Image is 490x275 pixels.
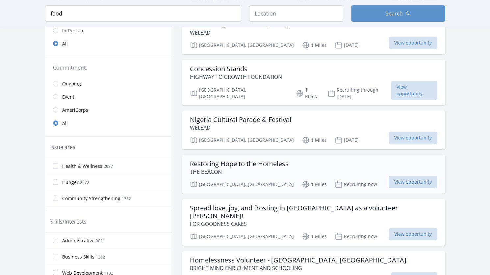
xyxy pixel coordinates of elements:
input: Location [249,5,343,22]
p: 1 Miles [302,180,327,188]
span: Search [386,10,403,17]
a: AmeriCorps [45,103,171,116]
a: All [45,116,171,130]
p: 1 Miles [296,87,320,100]
p: [GEOGRAPHIC_DATA], [GEOGRAPHIC_DATA] [190,41,294,49]
span: All [62,120,68,127]
h3: Spread love, joy, and frosting in [GEOGRAPHIC_DATA] as a volunteer [PERSON_NAME]! [190,204,437,220]
p: [GEOGRAPHIC_DATA], [GEOGRAPHIC_DATA] [190,180,294,188]
legend: Commitment: [53,64,164,72]
h3: Nigeria Cultural Parade & Festival [190,116,291,124]
span: View opportunity [389,132,437,144]
span: AmeriCorps [62,107,88,113]
span: All [62,41,68,47]
p: HIGHWAY TO GROWTH FOUNDATION [190,73,282,81]
h3: IGBOFEST [GEOGRAPHIC_DATA] [190,21,289,29]
span: 1262 [96,254,105,260]
span: 2072 [80,180,89,185]
input: Health & Wellness 2927 [53,163,58,168]
a: All [45,37,171,50]
span: Hunger [62,179,79,186]
legend: Issue area [50,143,76,151]
button: Search [351,5,445,22]
p: WELEAD [190,124,291,132]
a: Restoring Hope to the Homeless THE BEACON [GEOGRAPHIC_DATA], [GEOGRAPHIC_DATA] 1 Miles Recruiting... [182,155,445,194]
span: View opportunity [389,176,437,188]
a: IGBOFEST [GEOGRAPHIC_DATA] WELEAD [GEOGRAPHIC_DATA], [GEOGRAPHIC_DATA] 1 Miles [DATE] View opport... [182,15,445,54]
h3: Restoring Hope to the Homeless [190,160,289,168]
input: Keyword [45,5,241,22]
span: Community Strengthening [62,195,120,202]
h3: Homelessness Volunteer - [GEOGRAPHIC_DATA] [GEOGRAPHIC_DATA] [190,256,406,264]
p: Recruiting now [335,180,377,188]
p: [GEOGRAPHIC_DATA], [GEOGRAPHIC_DATA] [190,232,294,240]
p: FOR GOODNESS CAKES [190,220,437,228]
span: Administrative [62,237,94,244]
span: 1352 [122,196,131,201]
p: 1 Miles [302,232,327,240]
input: Administrative 3021 [53,238,58,243]
input: Hunger 2072 [53,179,58,185]
a: Event [45,90,171,103]
span: Health & Wellness [62,163,102,169]
p: [GEOGRAPHIC_DATA], [GEOGRAPHIC_DATA] [190,87,288,100]
a: Concession Stands HIGHWAY TO GROWTH FOUNDATION [GEOGRAPHIC_DATA], [GEOGRAPHIC_DATA] 1 Miles Recru... [182,60,445,105]
p: Recruiting now [335,232,377,240]
input: Community Strengthening 1352 [53,196,58,201]
a: Nigeria Cultural Parade & Festival WELEAD [GEOGRAPHIC_DATA], [GEOGRAPHIC_DATA] 1 Miles [DATE] Vie... [182,110,445,149]
a: Ongoing [45,77,171,90]
p: Recruiting through [DATE] [327,87,391,100]
span: View opportunity [391,81,437,100]
legend: Skills/Interests [50,218,87,226]
span: 3021 [96,238,105,244]
span: Ongoing [62,80,81,87]
p: WELEAD [190,29,289,37]
input: Business Skills 1262 [53,254,58,259]
a: Spread love, joy, and frosting in [GEOGRAPHIC_DATA] as a volunteer [PERSON_NAME]! FOR GOODNESS CA... [182,199,445,246]
span: Event [62,94,74,100]
p: [GEOGRAPHIC_DATA], [GEOGRAPHIC_DATA] [190,136,294,144]
span: View opportunity [389,37,437,49]
p: 1 Miles [302,41,327,49]
span: View opportunity [389,228,437,240]
h3: Concession Stands [190,65,282,73]
p: 1 Miles [302,136,327,144]
span: 2927 [104,164,113,169]
a: In-Person [45,24,171,37]
p: THE BEACON [190,168,289,176]
p: [DATE] [335,41,359,49]
p: BRIGHT MIND ENRICHMENT AND SCHOOLING [190,264,406,272]
span: In-Person [62,27,83,34]
span: Business Skills [62,254,94,260]
p: [DATE] [335,136,359,144]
